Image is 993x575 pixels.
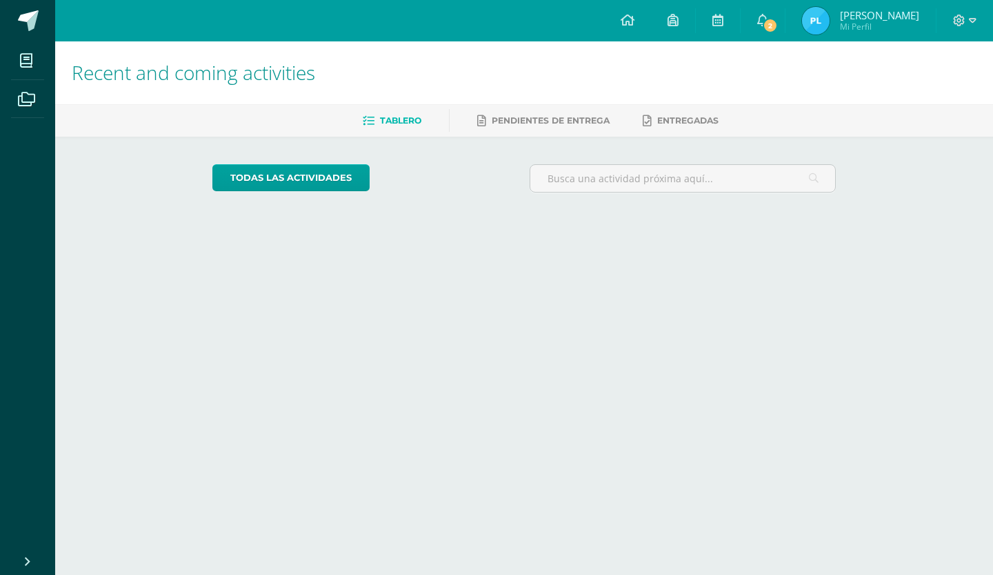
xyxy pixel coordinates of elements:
a: todas las Actividades [212,164,370,191]
span: Entregadas [657,115,719,126]
a: Entregadas [643,110,719,132]
span: 2 [763,18,778,33]
span: Tablero [380,115,421,126]
a: Pendientes de entrega [477,110,610,132]
img: 23fb16984e5ab67cc49ece7ec8f2c339.png [802,7,830,35]
input: Busca una actividad próxima aquí... [530,165,836,192]
span: Mi Perfil [840,21,919,32]
span: Recent and coming activities [72,59,315,86]
span: Pendientes de entrega [492,115,610,126]
a: Tablero [363,110,421,132]
span: [PERSON_NAME] [840,8,919,22]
